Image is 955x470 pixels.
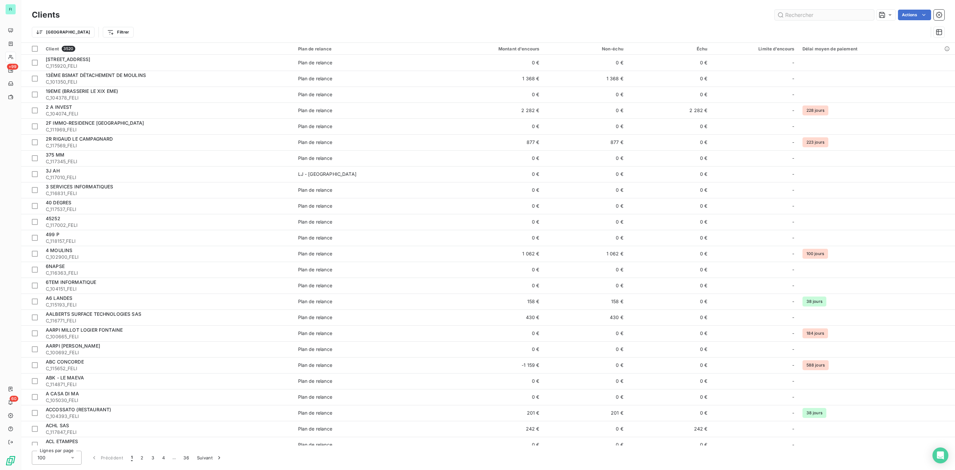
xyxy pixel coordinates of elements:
[543,357,627,373] td: 0 €
[46,216,60,221] span: 45252
[627,55,712,71] td: 0 €
[792,266,794,273] span: -
[792,235,794,241] span: -
[46,184,113,189] span: 3 SERVICES INFORMATIQUES
[46,397,290,404] span: C_105030_FELI
[32,9,60,21] h3: Clients
[5,4,16,15] div: FI
[792,187,794,193] span: -
[298,155,332,162] div: Plan de relance
[131,454,133,461] span: 1
[298,123,332,130] div: Plan de relance
[46,174,290,181] span: C_117010_FELI
[46,95,290,101] span: C_104378_FELI
[627,246,712,262] td: 0 €
[193,451,226,465] button: Suivant
[627,389,712,405] td: 0 €
[543,325,627,341] td: 0 €
[46,222,290,229] span: C_117002_FELI
[46,270,290,276] span: C_116363_FELI
[46,46,59,51] span: Client
[431,325,543,341] td: 0 €
[431,262,543,278] td: 0 €
[547,46,623,51] div: Non-échu
[627,294,712,309] td: 0 €
[32,27,95,37] button: [GEOGRAPHIC_DATA]
[46,247,72,253] span: 4 MOULINS
[802,46,951,51] div: Délai moyen de paiement
[46,152,64,158] span: 375 MM
[179,451,193,465] button: 36
[5,455,16,466] img: Logo LeanPay
[7,64,18,70] span: +99
[802,249,828,259] span: 100 jours
[792,203,794,209] span: -
[792,250,794,257] span: -
[431,421,543,437] td: 242 €
[103,27,133,37] button: Filtrer
[792,378,794,384] span: -
[627,182,712,198] td: 0 €
[46,445,290,451] span: C_117907_FELI
[543,294,627,309] td: 158 €
[298,75,332,82] div: Plan de relance
[431,246,543,262] td: 1 062 €
[46,317,290,324] span: C_116771_FELI
[431,55,543,71] td: 0 €
[715,46,794,51] div: Limite d’encours
[543,102,627,118] td: 0 €
[792,330,794,337] span: -
[46,79,290,85] span: C_101350_FELI
[148,451,158,465] button: 3
[298,282,332,289] div: Plan de relance
[627,341,712,357] td: 0 €
[62,46,75,52] span: 3520
[543,373,627,389] td: 0 €
[431,357,543,373] td: -1 159 €
[46,365,290,372] span: C_115652_FELI
[431,134,543,150] td: 877 €
[46,136,113,142] span: 2R RIGAUD LE CAMPAGNARD
[298,46,427,51] div: Plan de relance
[627,166,712,182] td: 0 €
[46,200,71,205] span: 40 DEGRES
[543,182,627,198] td: 0 €
[792,362,794,369] span: -
[431,198,543,214] td: 0 €
[431,373,543,389] td: 0 €
[543,246,627,262] td: 1 062 €
[46,88,118,94] span: 19EME (BRASSERIE LE XIX EME)
[431,309,543,325] td: 430 €
[298,219,332,225] div: Plan de relance
[46,349,290,356] span: C_100692_FELI
[46,381,290,388] span: C_114871_FELI
[627,230,712,246] td: 0 €
[46,110,290,117] span: C_104074_FELI
[298,107,332,114] div: Plan de relance
[792,75,794,82] span: -
[46,302,290,308] span: C_115193_FELI
[46,56,90,62] span: [STREET_ADDRESS]
[627,437,712,453] td: 0 €
[543,118,627,134] td: 0 €
[46,142,290,149] span: C_117569_FELI
[792,441,794,448] span: -
[543,150,627,166] td: 0 €
[298,187,332,193] div: Plan de relance
[627,198,712,214] td: 0 €
[127,451,137,465] button: 1
[298,441,332,448] div: Plan de relance
[431,102,543,118] td: 2 282 €
[627,134,712,150] td: 0 €
[298,330,332,337] div: Plan de relance
[792,59,794,66] span: -
[46,343,100,349] span: AARPI [PERSON_NAME]
[298,378,332,384] div: Plan de relance
[792,91,794,98] span: -
[627,214,712,230] td: 0 €
[543,134,627,150] td: 877 €
[792,219,794,225] span: -
[10,396,18,402] span: 60
[46,254,290,260] span: C_102900_FELI
[543,214,627,230] td: 0 €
